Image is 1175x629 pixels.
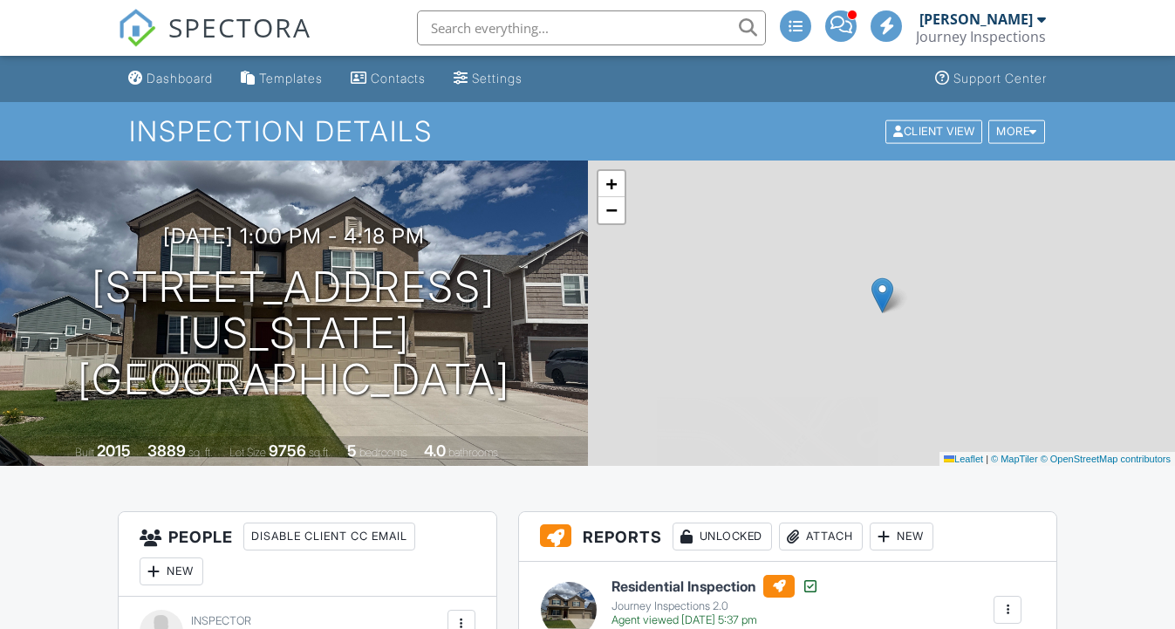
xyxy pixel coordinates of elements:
[118,24,311,60] a: SPECTORA
[519,512,1057,562] h3: Reports
[119,512,496,597] h3: People
[147,441,186,460] div: 3889
[259,71,323,85] div: Templates
[986,454,988,464] span: |
[371,71,426,85] div: Contacts
[944,454,983,464] a: Leaflet
[611,575,819,627] a: Residential Inspection Journey Inspections 2.0 Agent viewed [DATE] 5:37 pm
[97,441,131,460] div: 2015
[1041,454,1171,464] a: © OpenStreetMap contributors
[344,63,433,95] a: Contacts
[417,10,766,45] input: Search everything...
[611,575,819,598] h6: Residential Inspection
[243,523,415,550] div: Disable Client CC Email
[121,63,220,95] a: Dashboard
[229,446,266,459] span: Lot Size
[611,599,819,613] div: Journey Inspections 2.0
[598,197,625,223] a: Zoom out
[447,63,529,95] a: Settings
[870,523,933,550] div: New
[129,116,1047,147] h1: Inspection Details
[928,63,1054,95] a: Support Center
[605,173,617,195] span: +
[988,120,1045,143] div: More
[309,446,331,459] span: sq.ft.
[448,446,498,459] span: bathrooms
[673,523,772,550] div: Unlocked
[611,613,819,627] div: Agent viewed [DATE] 5:37 pm
[884,124,987,137] a: Client View
[779,523,863,550] div: Attach
[168,9,311,45] span: SPECTORA
[916,28,1046,45] div: Journey Inspections
[347,441,357,460] div: 5
[605,199,617,221] span: −
[885,120,982,143] div: Client View
[140,557,203,585] div: New
[234,63,330,95] a: Templates
[953,71,1047,85] div: Support Center
[991,454,1038,464] a: © MapTiler
[191,614,251,627] span: Inspector
[424,441,446,460] div: 4.0
[163,224,425,248] h3: [DATE] 1:00 pm - 4:18 pm
[75,446,94,459] span: Built
[28,264,560,402] h1: [STREET_ADDRESS] [US_STATE][GEOGRAPHIC_DATA]
[188,446,213,459] span: sq. ft.
[871,277,893,313] img: Marker
[919,10,1033,28] div: [PERSON_NAME]
[472,71,523,85] div: Settings
[359,446,407,459] span: bedrooms
[147,71,213,85] div: Dashboard
[118,9,156,47] img: The Best Home Inspection Software - Spectora
[598,171,625,197] a: Zoom in
[269,441,306,460] div: 9756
